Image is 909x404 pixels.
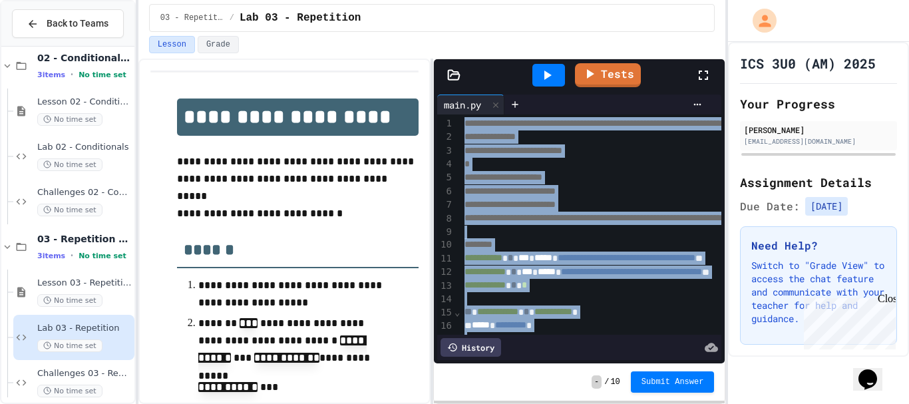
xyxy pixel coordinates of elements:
span: 3 items [37,71,65,79]
div: 16 [437,319,454,333]
iframe: chat widget [853,351,896,391]
span: • [71,69,73,80]
span: / [230,13,234,23]
div: 8 [437,212,454,226]
div: 12 [437,266,454,279]
h1: ICS 3U0 (AM) 2025 [740,54,876,73]
h2: Your Progress [740,95,897,113]
span: Challenges 02 - Conditionals [37,187,132,198]
button: Lesson [149,36,195,53]
p: Switch to "Grade View" to access the chat feature and communicate with your teacher for help and ... [751,259,886,325]
h3: Need Help? [751,238,886,254]
iframe: chat widget [799,293,896,349]
div: 13 [437,280,454,293]
span: Back to Teams [47,17,108,31]
div: 5 [437,171,454,184]
span: No time set [37,158,102,171]
span: No time set [79,71,126,79]
div: 15 [437,306,454,319]
div: 1 [437,117,454,130]
span: No time set [37,294,102,307]
span: - [592,375,602,389]
div: 11 [437,252,454,266]
span: No time set [37,385,102,397]
span: No time set [37,339,102,352]
span: 10 [610,377,620,387]
span: Fold line [454,307,460,317]
span: 02 - Conditional Statements (if) [37,52,132,64]
div: 6 [437,185,454,198]
span: Submit Answer [641,377,704,387]
span: 3 items [37,252,65,260]
span: Due Date: [740,198,800,214]
span: No time set [37,113,102,126]
span: Lesson 02 - Conditional Statements (if) [37,97,132,108]
h2: Assignment Details [740,173,897,192]
a: Tests [575,63,641,87]
span: Challenges 03 - Repetition [37,368,132,379]
span: [DATE] [805,197,848,216]
div: 17 [437,333,454,346]
span: 03 - Repetition (while and for) [37,233,132,245]
div: My Account [739,5,780,36]
div: Chat with us now!Close [5,5,92,85]
span: Lab 03 - Repetition [37,323,132,334]
div: 2 [437,130,454,144]
div: main.py [437,95,504,114]
div: 4 [437,158,454,171]
button: Grade [198,36,239,53]
span: Lesson 03 - Repetition [37,278,132,289]
div: 7 [437,198,454,212]
span: Lab 03 - Repetition [240,10,361,26]
div: 10 [437,238,454,252]
div: 3 [437,144,454,158]
button: Back to Teams [12,9,124,38]
span: • [71,250,73,261]
div: 9 [437,226,454,239]
div: [PERSON_NAME] [744,124,893,136]
div: 14 [437,293,454,306]
div: [EMAIL_ADDRESS][DOMAIN_NAME] [744,136,893,146]
span: No time set [79,252,126,260]
span: Lab 02 - Conditionals [37,142,132,153]
span: No time set [37,204,102,216]
span: / [604,377,609,387]
div: main.py [437,98,488,112]
div: History [441,338,501,357]
span: 03 - Repetition (while and for) [160,13,224,23]
button: Submit Answer [631,371,715,393]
